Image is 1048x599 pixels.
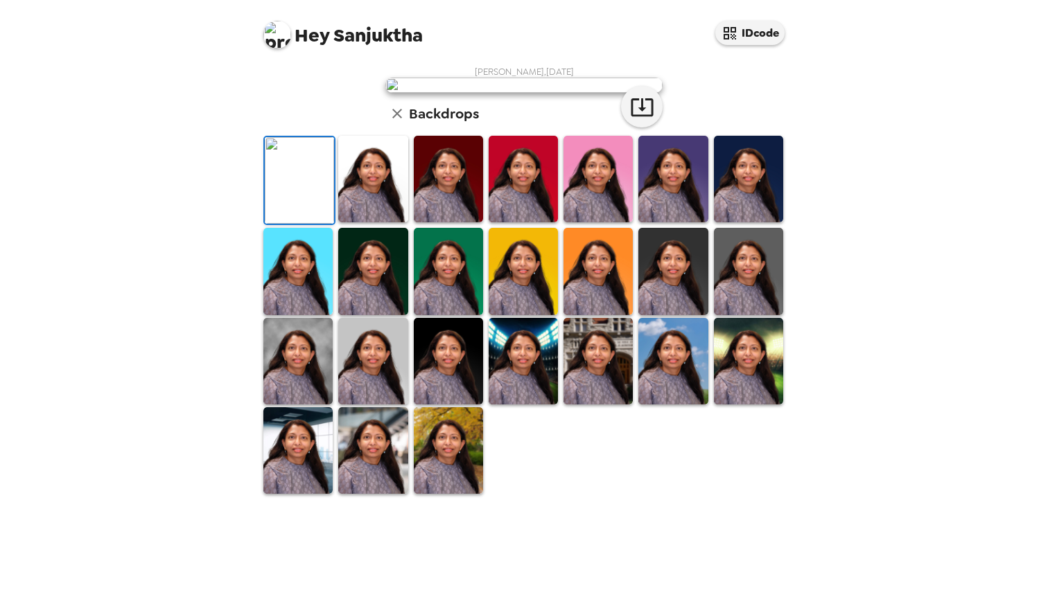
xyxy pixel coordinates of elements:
img: profile pic [263,21,291,48]
span: Sanjuktha [263,14,423,45]
h6: Backdrops [409,102,479,125]
span: Hey [295,23,329,48]
img: Original [265,137,334,224]
button: IDcode [715,21,785,45]
img: user [385,78,663,93]
span: [PERSON_NAME] , [DATE] [475,66,574,78]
